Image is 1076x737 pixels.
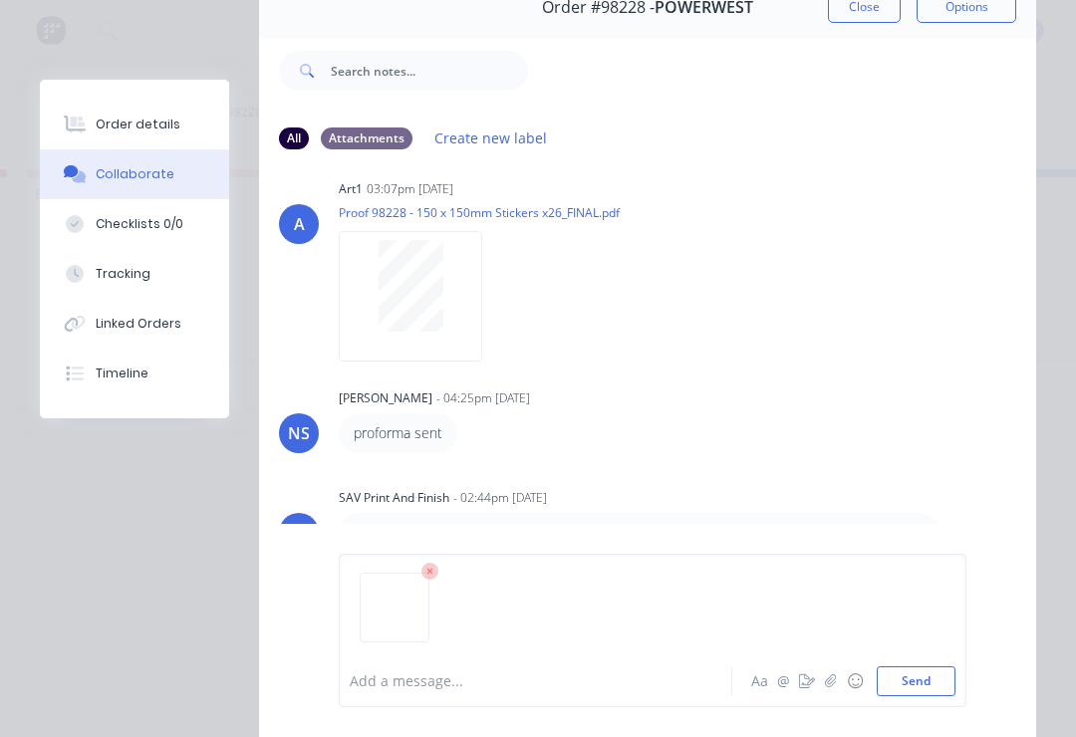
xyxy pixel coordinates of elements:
div: art1 [339,180,363,198]
p: reprint due to wrong laminate as job bag and proof were conflicting. noticed at time of taking to... [354,523,925,564]
button: Checklists 0/0 [40,199,229,249]
button: Tracking [40,249,229,299]
div: Collaborate [96,165,174,183]
div: Linked Orders [96,315,181,333]
button: Aa [747,669,771,693]
div: Tracking [96,265,150,283]
div: All [279,127,309,149]
p: proforma sent [354,423,442,443]
div: A [294,212,305,236]
div: Order details [96,116,180,133]
div: - 04:25pm [DATE] [436,389,530,407]
input: Search notes... [331,51,528,91]
button: Order details [40,100,229,149]
div: Attachments [321,127,412,149]
button: Timeline [40,349,229,398]
button: ☺ [843,669,867,693]
button: @ [771,669,795,693]
div: NS [288,421,310,445]
div: 03:07pm [DATE] [367,180,453,198]
button: Linked Orders [40,299,229,349]
div: SAV Print And Finish [339,489,449,507]
button: Create new label [424,124,558,151]
div: Checklists 0/0 [96,215,183,233]
div: Timeline [96,365,148,382]
div: [PERSON_NAME] [339,389,432,407]
button: Send [877,666,955,696]
div: - 02:44pm [DATE] [453,489,547,507]
button: Collaborate [40,149,229,199]
p: Proof 98228 - 150 x 150mm Stickers x26_FINAL.pdf [339,204,620,221]
div: SP [290,521,309,545]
